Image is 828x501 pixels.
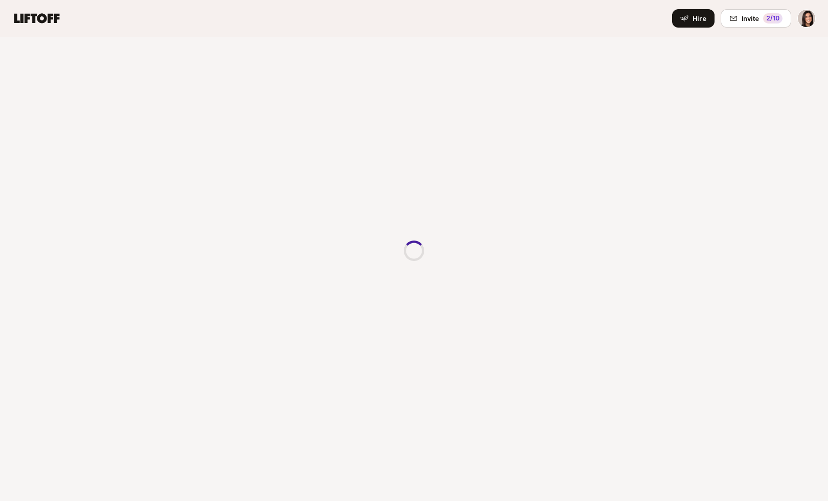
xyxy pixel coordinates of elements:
[797,9,816,28] button: Eleanor Morgan
[798,10,815,27] img: Eleanor Morgan
[721,9,791,28] button: Invite2/10
[742,13,759,23] span: Invite
[693,13,706,23] span: Hire
[672,9,715,28] button: Hire
[763,13,783,23] div: 2 /10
